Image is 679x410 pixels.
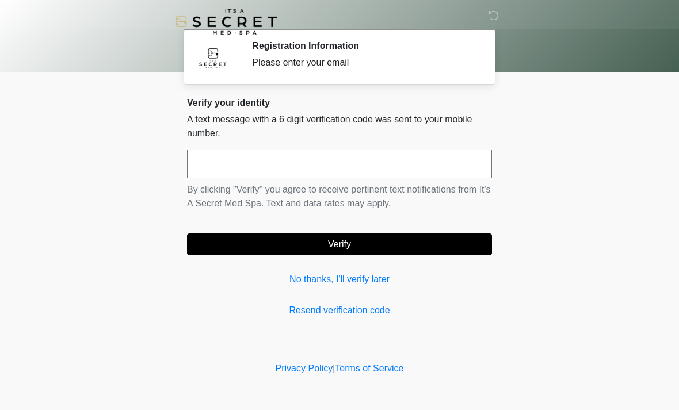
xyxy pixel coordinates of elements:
[252,56,475,70] div: Please enter your email
[187,97,492,108] h2: Verify your identity
[187,183,492,210] p: By clicking "Verify" you agree to receive pertinent text notifications from It's A Secret Med Spa...
[333,363,335,373] a: |
[335,363,403,373] a: Terms of Service
[252,40,475,51] h2: Registration Information
[187,304,492,317] a: Resend verification code
[187,233,492,255] button: Verify
[176,9,277,35] img: It's A Secret Med Spa Logo
[187,113,492,140] p: A text message with a 6 digit verification code was sent to your mobile number.
[196,40,230,75] img: Agent Avatar
[276,363,333,373] a: Privacy Policy
[187,273,492,286] a: No thanks, I'll verify later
